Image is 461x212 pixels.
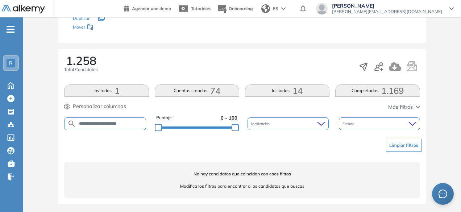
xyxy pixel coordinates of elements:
[439,190,447,198] span: message
[73,103,126,110] span: Personalizar columnas
[388,103,420,111] button: Más filtros
[64,84,149,97] button: Invitados1
[67,119,76,128] img: SEARCH_ALT
[73,21,145,34] div: Mover
[281,7,286,10] img: arrow
[1,5,45,14] img: Logo
[64,183,420,190] span: Modifica los filtros para encontrar a los candidatos que buscas
[251,121,271,126] span: Incidencias
[221,115,237,121] span: 0 - 100
[64,66,98,73] span: Total Candidatos
[273,5,278,12] span: ES
[386,139,421,152] button: Limpiar filtros
[248,117,329,130] div: Incidencias
[342,121,356,126] span: Estado
[388,103,413,111] span: Más filtros
[261,4,270,13] img: world
[217,1,253,17] button: Onboarding
[66,55,96,66] span: 1.258
[335,84,420,97] button: Completadas1.169
[155,84,239,97] button: Cuentas creadas74
[332,9,442,14] span: [PERSON_NAME][EMAIL_ADDRESS][DOMAIN_NAME]
[7,29,14,30] i: -
[191,6,211,11] span: Tutoriales
[64,103,126,110] button: Personalizar columnas
[229,6,253,11] span: Onboarding
[73,16,90,21] span: Duplicar
[339,117,420,130] div: Estado
[132,6,171,11] span: Agendar una demo
[64,171,420,177] span: No hay candidatos que coincidan con esos filtros
[9,60,13,66] span: R
[245,84,329,97] button: Iniciadas14
[124,4,171,12] a: Agendar una demo
[156,115,172,121] span: Puntaje
[332,3,442,9] span: [PERSON_NAME]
